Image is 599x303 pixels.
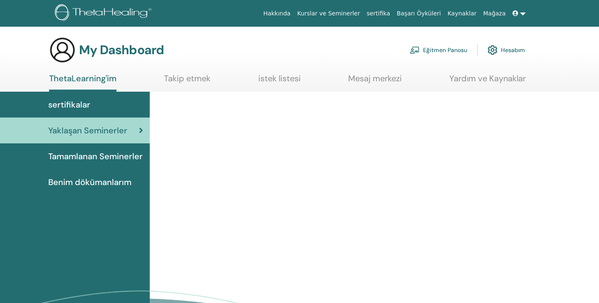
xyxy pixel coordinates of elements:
img: cog.svg [488,43,498,57]
a: sertifika [363,6,393,21]
a: Hesabım [488,41,525,59]
img: chalkboard-teacher.svg [410,46,420,54]
h3: My Dashboard [79,43,164,58]
a: Eğitmen Panosu [410,41,467,59]
a: Başarı Öyküleri [394,6,444,21]
a: ThetaLearning'im [49,73,116,92]
a: Yardım ve Kaynaklar [449,73,526,90]
a: istek listesi [258,73,301,90]
a: Mesaj merkezi [348,73,402,90]
span: Yaklaşan Seminerler [48,124,127,137]
a: Hakkında [260,6,294,21]
a: Kurslar ve Seminerler [294,6,363,21]
span: Tamamlanan Seminerler [48,150,143,163]
a: Takip etmek [164,73,210,90]
span: Benim dökümanlarım [48,176,131,188]
a: Mağaza [480,6,509,21]
img: logo.png [55,4,154,23]
a: Kaynaklar [444,6,480,21]
span: sertifikalar [48,98,90,111]
img: generic-user-icon.jpg [49,37,76,63]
